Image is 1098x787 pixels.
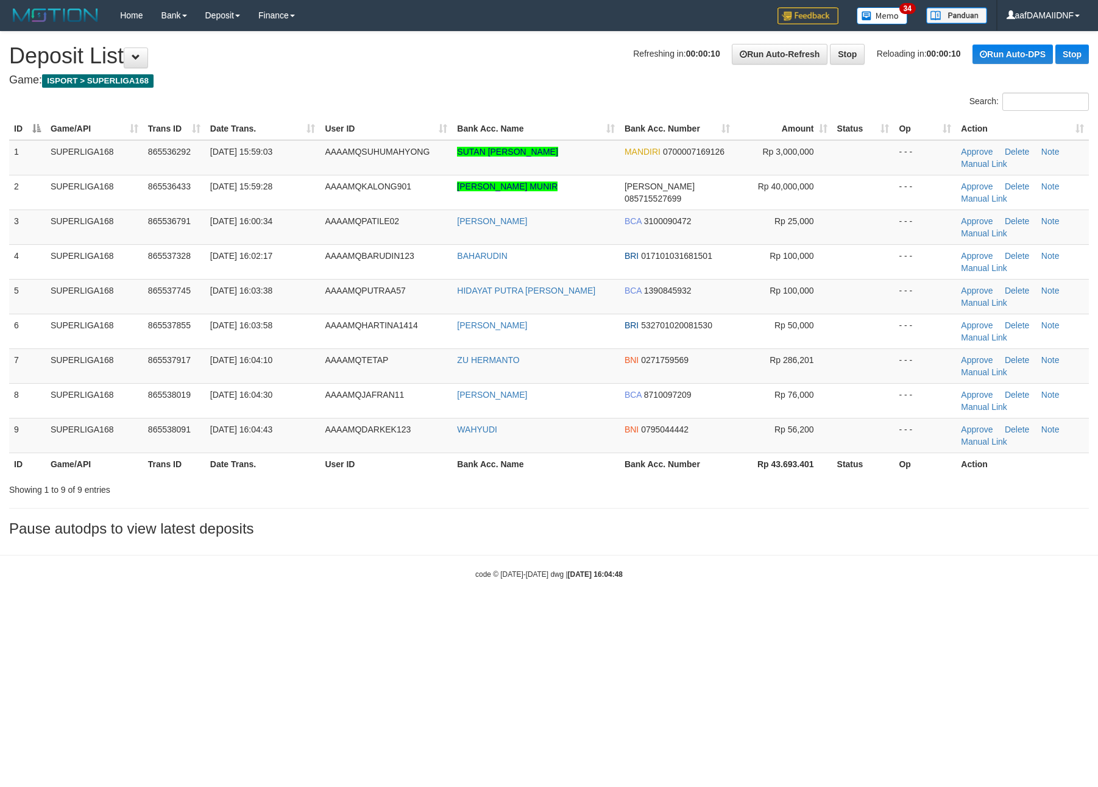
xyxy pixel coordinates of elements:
td: SUPERLIGA168 [46,210,143,244]
td: SUPERLIGA168 [46,383,143,418]
span: [DATE] 16:04:10 [210,355,272,365]
span: Rp 100,000 [770,286,813,295]
span: Copy 085715527699 to clipboard [625,194,681,203]
span: Copy 532701020081530 to clipboard [641,320,712,330]
td: 2 [9,175,46,210]
span: BCA [625,216,642,226]
a: Note [1041,251,1060,261]
th: User ID: activate to sort column ascending [320,118,452,140]
a: [PERSON_NAME] [457,216,527,226]
a: Manual Link [961,333,1007,342]
strong: 00:00:10 [686,49,720,58]
td: 7 [9,348,46,383]
td: 6 [9,314,46,348]
th: Bank Acc. Number [620,453,735,475]
a: [PERSON_NAME] MUNIR [457,182,558,191]
td: SUPERLIGA168 [46,175,143,210]
div: Showing 1 to 9 of 9 entries [9,479,448,496]
td: - - - [894,244,956,279]
span: [DATE] 15:59:28 [210,182,272,191]
span: BRI [625,320,639,330]
span: Rp 3,000,000 [762,147,813,157]
a: Delete [1005,182,1029,191]
td: 1 [9,140,46,175]
td: SUPERLIGA168 [46,314,143,348]
input: Search: [1002,93,1089,111]
span: Rp 76,000 [774,390,814,400]
td: SUPERLIGA168 [46,348,143,383]
h1: Deposit List [9,44,1089,68]
span: AAAAMQJAFRAN11 [325,390,404,400]
a: Note [1041,390,1060,400]
a: Note [1041,355,1060,365]
span: 865538091 [148,425,191,434]
span: Rp 100,000 [770,251,813,261]
span: AAAAMQHARTINA1414 [325,320,417,330]
span: 865536433 [148,182,191,191]
a: Manual Link [961,437,1007,446]
a: Approve [961,182,993,191]
span: Copy 017101031681501 to clipboard [641,251,712,261]
a: Note [1041,320,1060,330]
span: 865537917 [148,355,191,365]
th: ID [9,453,46,475]
span: [DATE] 16:04:30 [210,390,272,400]
span: BCA [625,390,642,400]
td: SUPERLIGA168 [46,140,143,175]
a: Delete [1005,216,1029,226]
td: - - - [894,175,956,210]
span: Copy 8710097209 to clipboard [644,390,692,400]
img: Button%20Memo.svg [857,7,908,24]
th: Status [832,453,894,475]
a: Manual Link [961,367,1007,377]
a: Delete [1005,251,1029,261]
a: Approve [961,286,993,295]
th: User ID [320,453,452,475]
th: Date Trans. [205,453,321,475]
a: Approve [961,251,993,261]
span: AAAAMQKALONG901 [325,182,411,191]
td: 4 [9,244,46,279]
span: Copy 3100090472 to clipboard [644,216,692,226]
a: Delete [1005,147,1029,157]
th: ID: activate to sort column descending [9,118,46,140]
a: ZU HERMANTO [457,355,519,365]
a: Note [1041,425,1060,434]
td: 3 [9,210,46,244]
a: Run Auto-Refresh [732,44,827,65]
span: 865537328 [148,251,191,261]
td: 9 [9,418,46,453]
td: - - - [894,314,956,348]
a: Manual Link [961,263,1007,273]
img: MOTION_logo.png [9,6,102,24]
td: - - - [894,348,956,383]
h3: Pause autodps to view latest deposits [9,521,1089,537]
td: - - - [894,383,956,418]
a: Delete [1005,425,1029,434]
span: Rp 25,000 [774,216,814,226]
td: - - - [894,418,956,453]
h4: Game: [9,74,1089,86]
span: [DATE] 16:02:17 [210,251,272,261]
a: Delete [1005,355,1029,365]
th: Game/API [46,453,143,475]
a: BAHARUDIN [457,251,507,261]
th: Status: activate to sort column ascending [832,118,894,140]
a: Manual Link [961,194,1007,203]
span: [DATE] 15:59:03 [210,147,272,157]
a: Stop [830,44,865,65]
a: Delete [1005,320,1029,330]
span: BCA [625,286,642,295]
span: AAAAMQPATILE02 [325,216,399,226]
span: MANDIRI [625,147,661,157]
span: Rp 56,200 [774,425,814,434]
a: Approve [961,147,993,157]
span: AAAAMQPUTRAA57 [325,286,405,295]
th: Date Trans.: activate to sort column ascending [205,118,321,140]
a: SUTAN [PERSON_NAME] [457,147,558,157]
span: 34 [899,3,916,14]
span: Rp 40,000,000 [758,182,814,191]
span: 865537745 [148,286,191,295]
th: Bank Acc. Number: activate to sort column ascending [620,118,735,140]
span: [DATE] 16:03:58 [210,320,272,330]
